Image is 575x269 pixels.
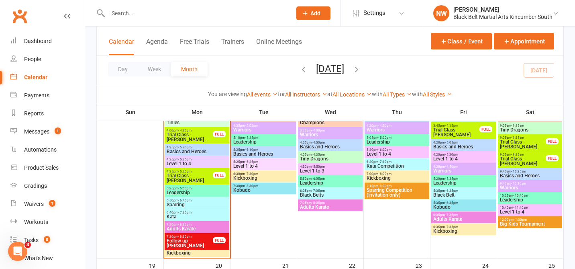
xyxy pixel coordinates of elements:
strong: for [278,91,285,97]
span: Trial Class - [PERSON_NAME] [166,173,213,183]
strong: with [412,91,423,97]
th: Mon [164,104,230,121]
span: 9:05am [500,153,546,156]
span: - 6:40pm [178,199,192,202]
span: 6:35pm [433,225,494,229]
a: All events [247,91,278,98]
span: Kobudo [233,188,294,193]
span: 7:10pm [366,184,428,188]
span: Kata Competition [366,164,428,168]
span: Kickboxing [233,176,294,181]
span: 4:20pm [433,153,494,156]
span: - 9:35am [511,153,524,156]
span: Kobudo [433,205,494,209]
th: Thu [364,104,430,121]
span: - 5:35pm [178,158,192,161]
span: Warriors [300,132,361,137]
button: [DATE] [316,63,344,74]
iframe: Intercom live chat [8,242,27,261]
span: - 7:30pm [178,211,192,214]
span: - 8:05pm [312,201,325,205]
span: - 6:10pm [245,148,258,152]
span: Trial Class - [PERSON_NAME] [500,156,546,166]
span: - 7:35pm [445,225,458,229]
span: - 5:20pm [178,170,192,173]
div: FULL [213,131,226,137]
span: 7:30pm [166,235,213,238]
span: Warriors [233,127,294,132]
span: 5:25pm [233,160,294,164]
div: Payments [24,92,49,99]
span: 4:50pm [300,165,361,168]
span: 7:30pm [233,184,294,188]
span: 5:50pm [300,177,361,181]
div: Reports [24,110,44,117]
span: 4:05pm [300,153,361,156]
span: 4:35pm [166,158,228,161]
span: 9:40am [500,182,561,185]
span: Champions [300,120,361,125]
span: - 9:35am [511,136,524,140]
span: 4:20pm [433,165,494,168]
span: Tiny Dragons [500,127,561,132]
span: Trial Class - [PERSON_NAME] [500,140,546,149]
span: - 5:50pm [178,187,192,190]
span: Basics and Heroes [233,152,294,156]
div: FULL [213,237,226,243]
span: - 8:00pm [378,172,391,176]
span: 4:05pm [300,141,361,144]
span: - 5:20pm [378,136,391,140]
span: - 8:30pm [178,223,192,226]
span: - 6:05pm [312,177,325,181]
span: Level 1 to 4 [433,156,494,161]
a: All Instructors [285,91,327,98]
div: Product Sales [24,164,59,171]
span: 6:05pm [300,189,361,193]
a: Clubworx [10,6,30,26]
span: 6:20pm [366,160,428,164]
span: - 9:35am [511,124,524,127]
span: 4:35pm [166,146,228,149]
span: Kickboxing [366,176,428,181]
a: Product Sales [10,159,85,177]
div: Dashboard [24,38,52,44]
div: Workouts [24,219,48,225]
div: Black Belt Martial Arts Kincumber South [453,13,553,21]
div: [PERSON_NAME] [453,6,553,13]
span: - 10:25am [511,170,526,173]
div: NW [433,5,449,21]
input: Search... [106,8,286,19]
button: Week [138,62,171,76]
span: Level 1 to 3 [300,168,361,173]
span: - 6:25pm [245,160,258,164]
span: - 7:30pm [245,172,258,176]
span: 4:20pm [433,141,494,144]
div: FULL [213,172,226,178]
span: Leadership [233,140,294,144]
span: - 7:35pm [445,213,458,217]
th: Sun [97,104,164,121]
span: 1 [55,127,61,134]
a: Automations [10,141,85,159]
span: 3:30pm [300,129,361,132]
span: - 5:05pm [445,141,458,144]
span: Level 1 to 4 [166,161,228,166]
span: - 5:20pm [445,153,458,156]
a: All Types [383,91,412,98]
a: Messages 1 [10,123,85,141]
span: 4:35pm [233,124,294,127]
span: - 7:10pm [378,160,391,164]
a: People [10,50,85,68]
span: - 8:30pm [245,184,258,188]
div: Messages [24,128,49,135]
span: Settings [363,4,385,22]
span: Trial Class - [PERSON_NAME] . [166,132,213,142]
a: Dashboard [10,32,85,50]
span: - 7:05pm [312,189,325,193]
a: Payments [10,86,85,105]
span: Leadership [366,140,428,144]
button: Trainers [221,38,244,55]
th: Sat [497,104,563,121]
span: 9:05am [500,136,546,140]
span: Level 1 to 4 [366,152,428,156]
